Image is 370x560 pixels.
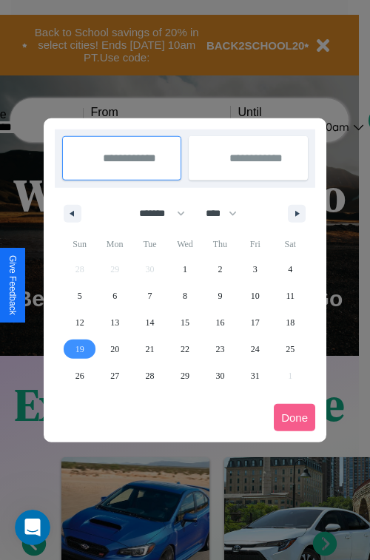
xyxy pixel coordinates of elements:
[146,309,155,336] span: 14
[238,232,272,256] span: Fri
[218,283,222,309] span: 9
[97,362,132,389] button: 27
[132,362,167,389] button: 28
[97,336,132,362] button: 20
[15,510,50,545] iframe: Intercom live chat
[167,336,202,362] button: 22
[132,309,167,336] button: 14
[75,362,84,389] span: 26
[251,283,260,309] span: 10
[167,232,202,256] span: Wed
[238,309,272,336] button: 17
[167,309,202,336] button: 15
[97,283,132,309] button: 6
[251,309,260,336] span: 17
[203,283,238,309] button: 9
[215,362,224,389] span: 30
[215,309,224,336] span: 16
[286,336,295,362] span: 25
[238,256,272,283] button: 3
[132,283,167,309] button: 7
[62,362,97,389] button: 26
[218,256,222,283] span: 2
[203,232,238,256] span: Thu
[132,232,167,256] span: Tue
[181,362,189,389] span: 29
[238,336,272,362] button: 24
[183,283,187,309] span: 8
[273,256,308,283] button: 4
[75,336,84,362] span: 19
[215,336,224,362] span: 23
[167,362,202,389] button: 29
[167,256,202,283] button: 1
[286,283,295,309] span: 11
[183,256,187,283] span: 1
[112,283,117,309] span: 6
[62,232,97,256] span: Sun
[203,336,238,362] button: 23
[203,309,238,336] button: 16
[203,362,238,389] button: 30
[110,309,119,336] span: 13
[288,256,292,283] span: 4
[203,256,238,283] button: 2
[75,309,84,336] span: 12
[97,232,132,256] span: Mon
[132,336,167,362] button: 21
[97,309,132,336] button: 13
[251,336,260,362] span: 24
[148,283,152,309] span: 7
[78,283,82,309] span: 5
[238,283,272,309] button: 10
[273,336,308,362] button: 25
[274,404,315,431] button: Done
[167,283,202,309] button: 8
[62,336,97,362] button: 19
[273,283,308,309] button: 11
[62,283,97,309] button: 5
[110,362,119,389] span: 27
[146,336,155,362] span: 21
[62,309,97,336] button: 12
[181,309,189,336] span: 15
[146,362,155,389] span: 28
[238,362,272,389] button: 31
[7,255,18,315] div: Give Feedback
[251,362,260,389] span: 31
[273,232,308,256] span: Sat
[181,336,189,362] span: 22
[110,336,119,362] span: 20
[286,309,295,336] span: 18
[253,256,258,283] span: 3
[273,309,308,336] button: 18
